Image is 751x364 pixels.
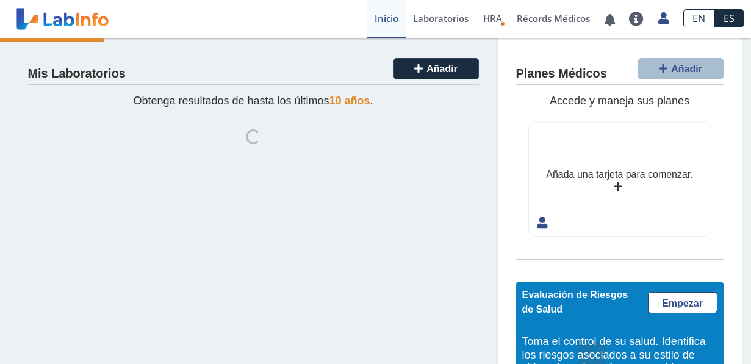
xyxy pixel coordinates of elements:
[671,64,702,74] span: Añadir
[638,58,724,79] button: Añadir
[483,12,502,24] span: HRA
[522,289,628,315] span: Evaluación de Riesgos de Salud
[683,9,714,27] a: EN
[662,298,703,308] span: Empezar
[714,9,744,27] a: ES
[28,67,126,81] h4: Mis Laboratorios
[516,67,607,81] h4: Planes Médicos
[426,64,458,74] span: Añadir
[648,292,717,313] a: Empezar
[550,95,689,107] span: Accede y maneja sus planes
[329,95,370,107] span: 10 años
[546,167,692,182] div: Añada una tarjeta para comenzar.
[133,95,373,107] span: Obtenga resultados de hasta los últimos .
[393,58,479,79] button: Añadir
